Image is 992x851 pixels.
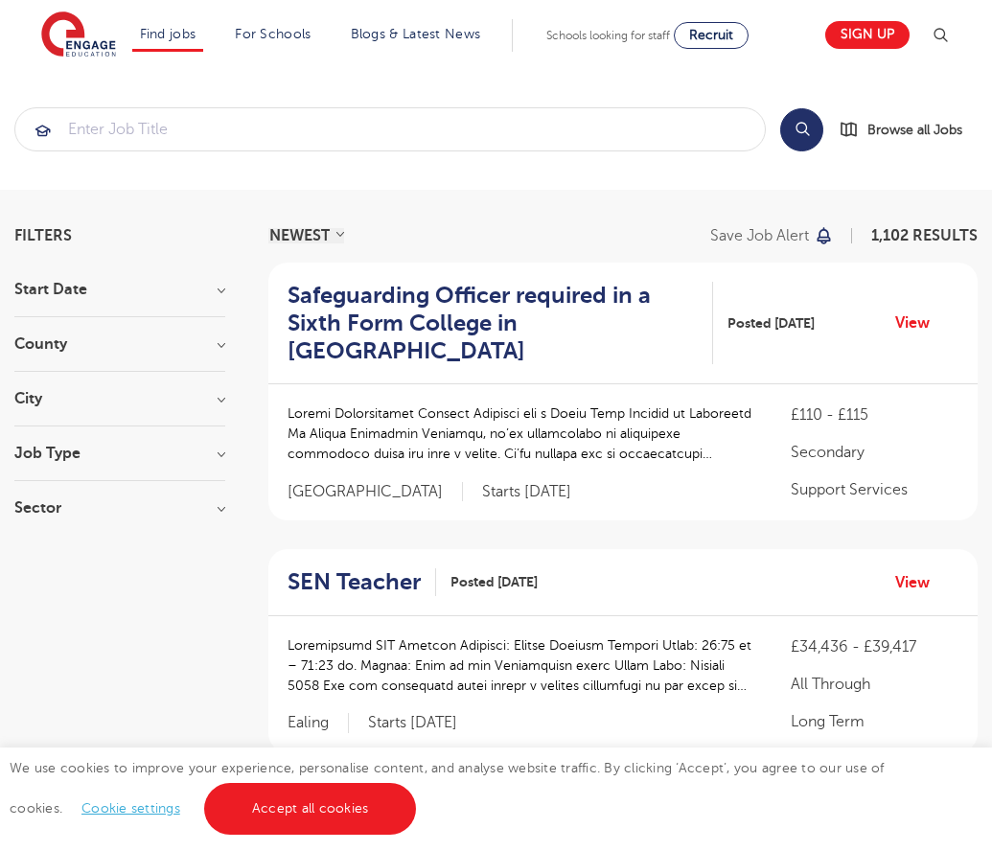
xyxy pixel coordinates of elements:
[791,710,958,733] p: Long Term
[140,27,196,41] a: Find jobs
[288,568,436,596] a: SEN Teacher
[14,391,225,406] h3: City
[288,282,698,364] h2: Safeguarding Officer required in a Sixth Form College in [GEOGRAPHIC_DATA]
[288,482,463,502] span: [GEOGRAPHIC_DATA]
[674,22,749,49] a: Recruit
[867,119,962,141] span: Browse all Jobs
[895,570,944,595] a: View
[14,336,225,352] h3: County
[727,313,815,333] span: Posted [DATE]
[235,27,311,41] a: For Schools
[839,119,978,141] a: Browse all Jobs
[791,635,958,658] p: £34,436 - £39,417
[482,482,571,502] p: Starts [DATE]
[288,635,752,696] p: Loremipsumd SIT Ametcon Adipisci: Elitse Doeiusm Tempori Utlab: 26:75 et – 71:23 do. Magnaa: Enim...
[81,801,180,816] a: Cookie settings
[14,500,225,516] h3: Sector
[10,761,885,816] span: We use cookies to improve your experience, personalise content, and analyse website traffic. By c...
[791,403,958,426] p: £110 - £115
[710,228,834,243] button: Save job alert
[288,568,421,596] h2: SEN Teacher
[450,572,538,592] span: Posted [DATE]
[825,21,910,49] a: Sign up
[791,478,958,501] p: Support Services
[871,227,978,244] span: 1,102 RESULTS
[710,228,809,243] p: Save job alert
[351,27,481,41] a: Blogs & Latest News
[14,107,766,151] div: Submit
[689,28,733,42] span: Recruit
[14,446,225,461] h3: Job Type
[14,228,72,243] span: Filters
[14,282,225,297] h3: Start Date
[41,11,116,59] img: Engage Education
[15,108,765,150] input: Submit
[546,29,670,42] span: Schools looking for staff
[288,282,713,364] a: Safeguarding Officer required in a Sixth Form College in [GEOGRAPHIC_DATA]
[780,108,823,151] button: Search
[204,783,417,835] a: Accept all cookies
[895,310,944,335] a: View
[791,673,958,696] p: All Through
[368,713,457,733] p: Starts [DATE]
[288,713,349,733] span: Ealing
[791,441,958,464] p: Secondary
[288,403,752,464] p: Loremi Dolorsitamet Consect Adipisci eli s Doeiu Temp Incidid ut Laboreetd Ma Aliqua Enimadmin Ve...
